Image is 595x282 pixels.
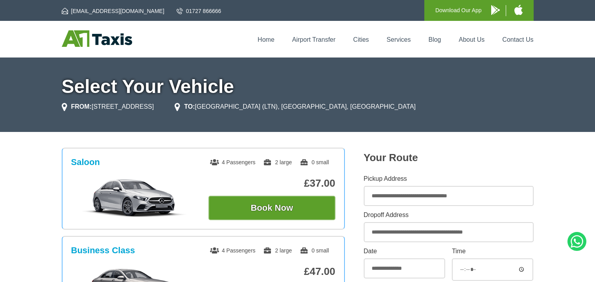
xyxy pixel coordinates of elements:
label: Pickup Address [364,176,534,182]
p: £37.00 [208,177,335,189]
p: Download Our App [435,6,482,15]
label: Date [364,248,445,254]
a: [EMAIL_ADDRESS][DOMAIN_NAME] [62,7,164,15]
h1: Select Your Vehicle [62,77,534,96]
li: [STREET_ADDRESS] [62,102,154,111]
a: Airport Transfer [292,36,335,43]
strong: TO: [184,103,195,110]
span: 0 small [300,247,329,254]
a: Contact Us [502,36,533,43]
button: Book Now [208,196,335,220]
img: Saloon [75,178,193,218]
label: Time [452,248,533,254]
a: About Us [459,36,485,43]
img: A1 Taxis iPhone App [514,5,523,15]
a: Blog [428,36,441,43]
strong: FROM: [71,103,92,110]
h3: Business Class [71,245,135,256]
li: [GEOGRAPHIC_DATA] (LTN), [GEOGRAPHIC_DATA], [GEOGRAPHIC_DATA] [175,102,416,111]
span: 0 small [300,159,329,165]
p: £47.00 [208,265,335,278]
label: Dropoff Address [364,212,534,218]
h2: Your Route [364,152,534,164]
span: 2 large [263,247,292,254]
span: 4 Passengers [210,159,256,165]
span: 2 large [263,159,292,165]
img: A1 Taxis St Albans LTD [62,30,132,47]
a: 01727 866666 [177,7,221,15]
a: Cities [353,36,369,43]
h3: Saloon [71,157,100,167]
a: Services [387,36,411,43]
img: A1 Taxis Android App [491,5,500,15]
span: 4 Passengers [210,247,256,254]
a: Home [258,36,274,43]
